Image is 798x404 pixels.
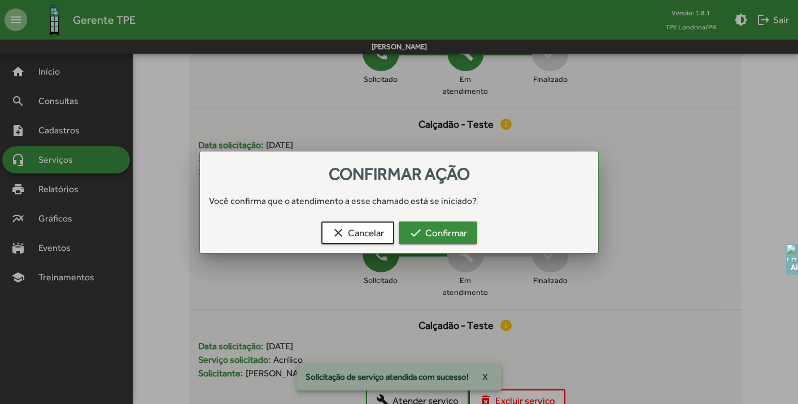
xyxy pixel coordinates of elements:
[321,221,394,244] button: Cancelar
[332,226,345,240] mat-icon: clear
[329,164,470,184] span: Confirmar ação
[399,221,477,244] button: Confirmar
[409,223,467,243] span: Confirmar
[200,194,598,208] div: Você confirma que o atendimento a esse chamado está se iniciado?
[409,226,422,240] mat-icon: check
[332,223,384,243] span: Cancelar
